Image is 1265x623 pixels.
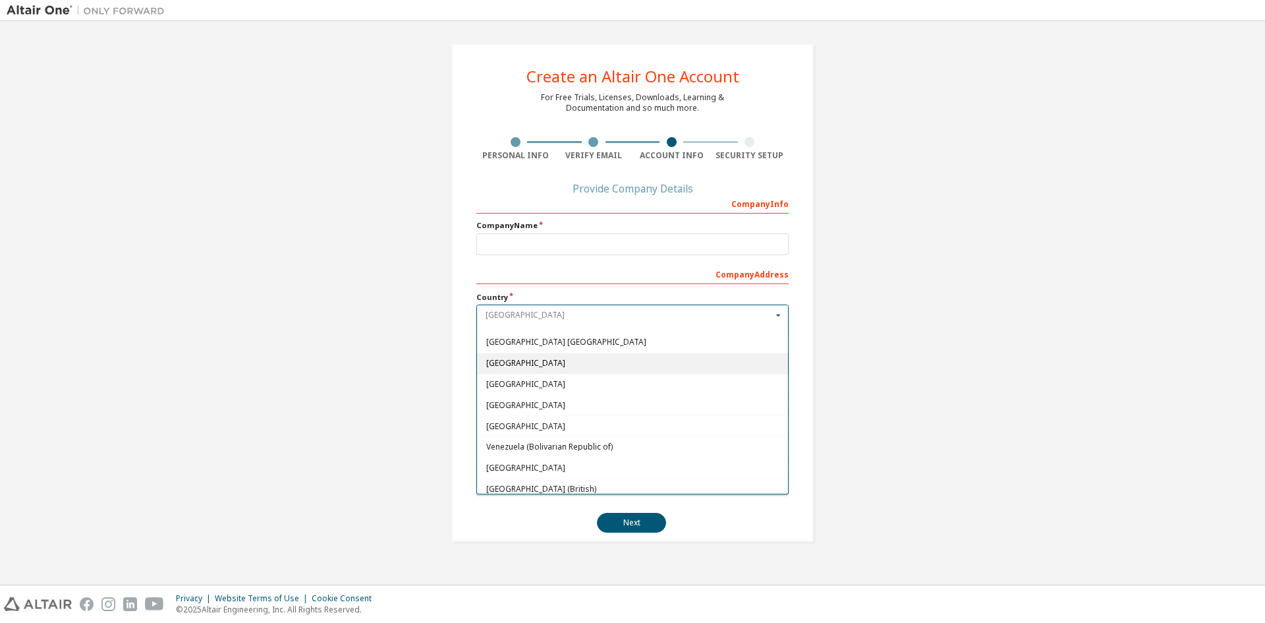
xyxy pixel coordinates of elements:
[526,69,739,84] div: Create an Altair One Account
[711,150,789,161] div: Security Setup
[486,422,779,430] span: [GEOGRAPHIC_DATA]
[476,150,555,161] div: Personal Info
[486,380,779,388] span: [GEOGRAPHIC_DATA]
[145,597,164,611] img: youtube.svg
[476,185,789,193] div: Provide Company Details
[476,220,789,231] label: Company Name
[176,604,379,615] p: © 2025 Altair Engineering, Inc. All Rights Reserved.
[80,597,94,611] img: facebook.svg
[476,193,789,214] div: Company Info
[486,485,779,493] span: [GEOGRAPHIC_DATA] (British)
[215,593,312,604] div: Website Terms of Use
[632,150,711,161] div: Account Info
[476,292,789,303] label: Country
[555,150,633,161] div: Verify Email
[123,597,137,611] img: linkedin.svg
[486,359,779,367] span: [GEOGRAPHIC_DATA]
[486,464,779,472] span: [GEOGRAPHIC_DATA]
[7,4,171,17] img: Altair One
[597,513,666,533] button: Next
[4,597,72,611] img: altair_logo.svg
[476,263,789,284] div: Company Address
[176,593,215,604] div: Privacy
[101,597,115,611] img: instagram.svg
[541,92,724,113] div: For Free Trials, Licenses, Downloads, Learning & Documentation and so much more.
[486,443,779,451] span: Venezuela (Bolivarian Republic of)
[312,593,379,604] div: Cookie Consent
[486,401,779,409] span: [GEOGRAPHIC_DATA]
[486,338,779,346] span: [GEOGRAPHIC_DATA] [GEOGRAPHIC_DATA]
